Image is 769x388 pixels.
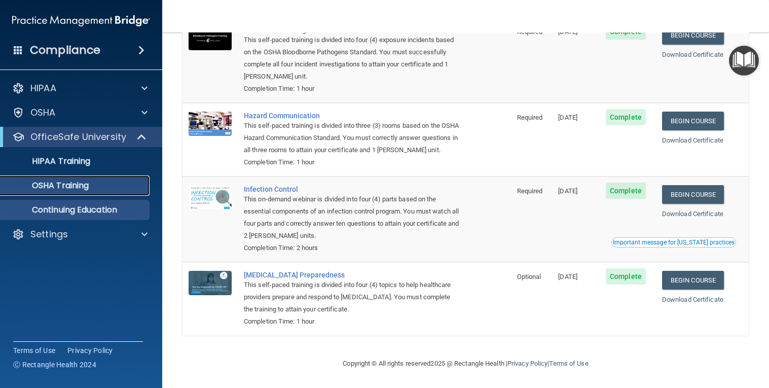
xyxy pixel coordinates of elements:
[662,210,723,218] a: Download Certificate
[244,242,460,254] div: Completion Time: 2 hours
[244,156,460,168] div: Completion Time: 1 hour
[662,26,724,45] a: Begin Course
[517,273,541,280] span: Optional
[611,237,736,248] button: Read this if you are a dental practitioner in the state of CA
[12,131,147,143] a: OfficeSafe University
[606,268,646,285] span: Complete
[30,82,56,94] p: HIPAA
[662,112,724,130] a: Begin Course
[244,193,460,242] div: This on-demand webinar is divided into four (4) parts based on the essential components of an inf...
[30,131,126,143] p: OfficeSafe University
[662,136,723,144] a: Download Certificate
[517,114,543,121] span: Required
[12,82,148,94] a: HIPAA
[12,228,148,240] a: Settings
[507,360,547,367] a: Privacy Policy
[244,83,460,95] div: Completion Time: 1 hour
[606,109,646,125] span: Complete
[13,360,96,370] span: Ⓒ Rectangle Health 2024
[7,205,145,215] p: Continuing Education
[281,347,651,380] div: Copyright © All rights reserved 2025 @ Rectangle Health | |
[244,279,460,315] div: This self-paced training is divided into four (4) topics to help healthcare providers prepare and...
[662,296,723,303] a: Download Certificate
[558,273,577,280] span: [DATE]
[7,181,89,191] p: OSHA Training
[244,271,460,279] a: [MEDICAL_DATA] Preparedness
[30,43,100,57] h4: Compliance
[517,28,543,36] span: Required
[30,107,56,119] p: OSHA
[606,183,646,199] span: Complete
[558,28,577,36] span: [DATE]
[244,315,460,328] div: Completion Time: 1 hour
[662,185,724,204] a: Begin Course
[7,156,90,166] p: HIPAA Training
[558,187,577,195] span: [DATE]
[244,185,460,193] a: Infection Control
[244,112,460,120] a: Hazard Communication
[558,114,577,121] span: [DATE]
[517,187,543,195] span: Required
[662,271,724,290] a: Begin Course
[67,345,113,356] a: Privacy Policy
[30,228,68,240] p: Settings
[662,51,723,58] a: Download Certificate
[244,120,460,156] div: This self-paced training is divided into three (3) rooms based on the OSHA Hazard Communication S...
[12,107,148,119] a: OSHA
[729,46,759,76] button: Open Resource Center
[549,360,588,367] a: Terms of Use
[613,239,735,245] div: Important message for [US_STATE] practices
[13,345,55,356] a: Terms of Use
[12,11,150,31] img: PMB logo
[244,34,460,83] div: This self-paced training is divided into four (4) exposure incidents based on the OSHA Bloodborne...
